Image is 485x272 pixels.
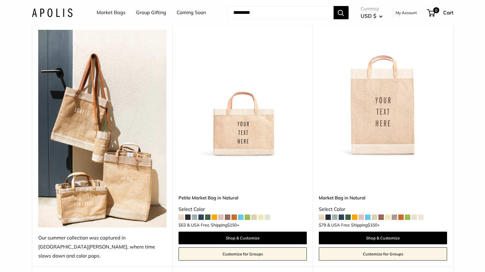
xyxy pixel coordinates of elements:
a: My Account [396,9,417,16]
a: Shop & Customize [179,232,307,244]
span: 0 [433,7,439,13]
span: & USA Free Shipping + [327,223,380,227]
a: Customize for Groups [319,247,447,261]
a: Market Bag in NaturalMarket Bag in Natural [319,30,447,158]
span: $150 [368,222,377,228]
a: Customize for Groups [179,247,307,261]
div: Select Color [179,205,307,214]
a: Coming Soon [177,8,206,17]
a: Petite Market Bag in Naturaldescription_Effortless style that elevates every moment [179,30,307,158]
img: Market Bag in Natural [319,30,447,158]
a: Petite Market Bag in Natural [179,194,307,201]
span: & USA Free Shipping + [187,223,239,227]
input: Search... [229,6,334,19]
div: Select Color [319,205,447,214]
a: Group Gifting [136,8,166,17]
a: Shop & Customize [319,232,447,244]
a: Market Bag in Natural [319,194,447,201]
span: Currency [361,5,383,13]
span: $150 [227,222,237,228]
a: 0 Cart [427,8,453,17]
span: $63 [179,222,186,228]
img: Our summer collection was captured in Todos Santos, where time slows down and color pops. [38,30,166,227]
img: Apolis [32,8,73,17]
img: Petite Market Bag in Natural [179,30,307,158]
button: Search [334,6,349,19]
span: Cart [443,9,453,16]
span: USD $ [361,13,376,19]
div: Our summer collection was captured in [GEOGRAPHIC_DATA][PERSON_NAME], where time slows down and c... [38,233,166,261]
span: $79 [319,222,326,228]
a: Market Bags [97,8,126,17]
button: USD $ [361,11,383,21]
